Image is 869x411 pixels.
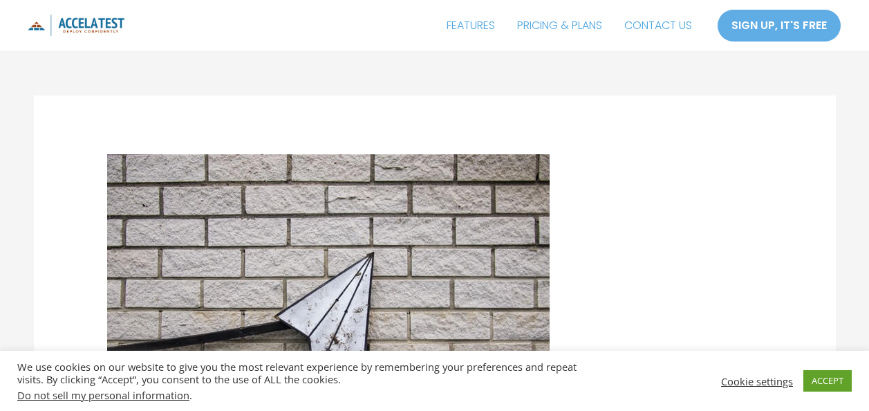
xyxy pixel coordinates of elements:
[17,389,601,401] div: .
[613,8,703,43] a: CONTACT US
[436,8,506,43] a: FEATURES
[721,375,793,387] a: Cookie settings
[506,8,613,43] a: PRICING & PLANS
[17,360,601,401] div: We use cookies on our website to give you the most relevant experience by remembering your prefer...
[717,9,841,42] a: SIGN UP, IT'S FREE
[803,370,852,392] a: ACCEPT
[436,8,703,43] nav: Site Navigation
[17,388,189,402] a: Do not sell my personal information
[28,15,124,36] img: icon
